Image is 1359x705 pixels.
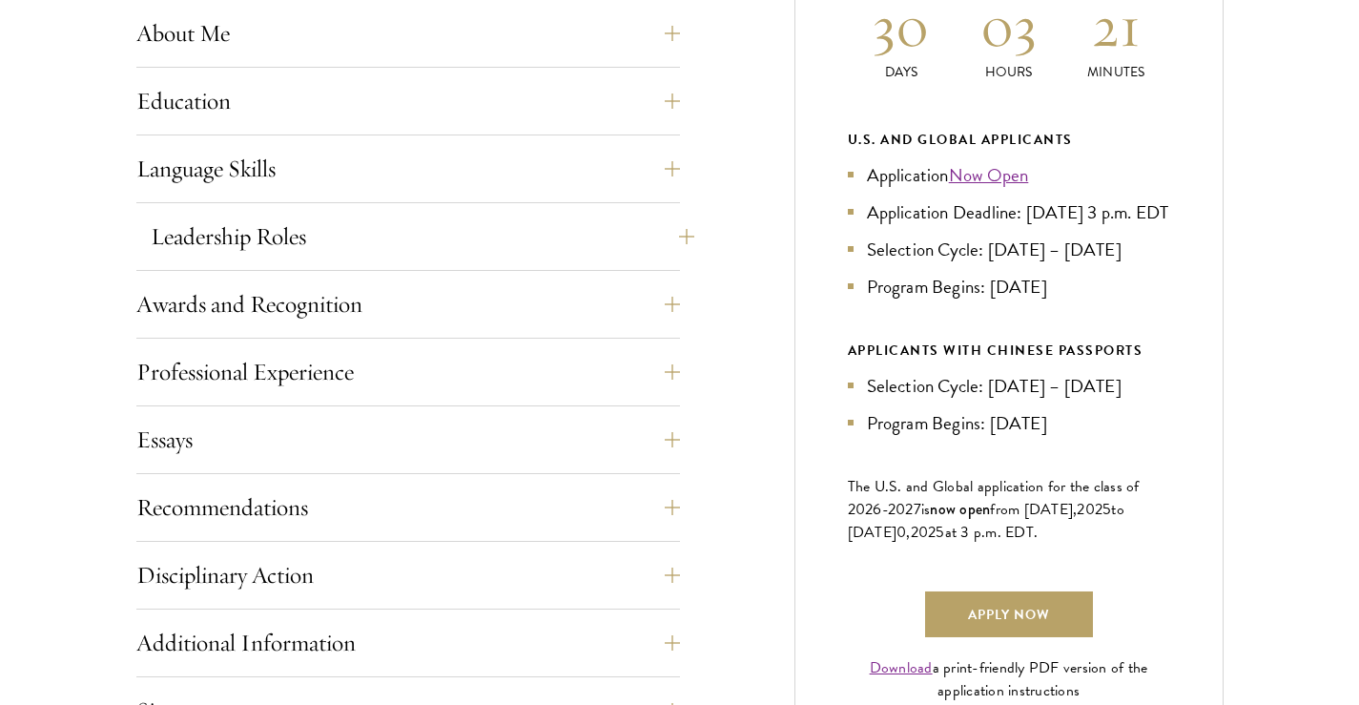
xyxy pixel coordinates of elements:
span: from [DATE], [990,498,1077,521]
span: -202 [882,498,914,521]
button: Professional Experience [136,349,680,395]
button: Language Skills [136,146,680,192]
a: Download [870,656,933,679]
li: Selection Cycle: [DATE] – [DATE] [848,236,1170,263]
span: 7 [914,498,921,521]
span: 202 [1077,498,1102,521]
p: Hours [955,62,1062,82]
span: The U.S. and Global application for the class of 202 [848,475,1140,521]
p: Minutes [1062,62,1170,82]
span: 0 [896,521,906,544]
a: Apply Now [925,591,1093,637]
button: Leadership Roles [151,214,694,259]
a: Now Open [949,161,1029,189]
span: now open [930,498,990,520]
button: Essays [136,417,680,463]
span: to [DATE] [848,498,1124,544]
span: , [906,521,910,544]
li: Selection Cycle: [DATE] – [DATE] [848,372,1170,400]
span: 6 [873,498,881,521]
button: Awards and Recognition [136,281,680,327]
span: 5 [1102,498,1111,521]
span: at 3 p.m. EDT. [945,521,1039,544]
div: a print-friendly PDF version of the application instructions [848,656,1170,702]
span: 5 [936,521,944,544]
button: Disciplinary Action [136,552,680,598]
li: Program Begins: [DATE] [848,409,1170,437]
span: 202 [911,521,937,544]
div: U.S. and Global Applicants [848,128,1170,152]
span: is [921,498,931,521]
button: Additional Information [136,620,680,666]
div: APPLICANTS WITH CHINESE PASSPORTS [848,339,1170,363]
li: Application Deadline: [DATE] 3 p.m. EDT [848,198,1170,226]
li: Program Begins: [DATE] [848,273,1170,301]
button: Recommendations [136,485,680,530]
button: About Me [136,10,680,56]
li: Application [848,161,1170,189]
button: Education [136,78,680,124]
p: Days [848,62,956,82]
